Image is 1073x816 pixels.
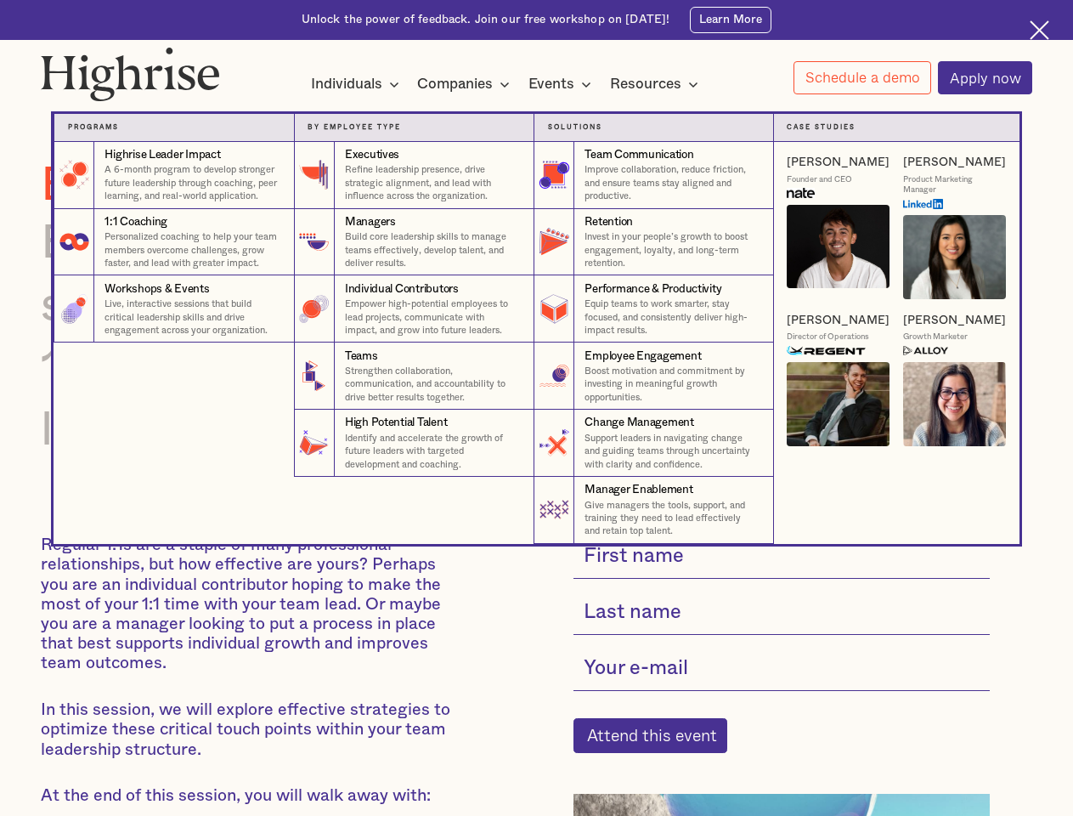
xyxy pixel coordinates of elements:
[938,61,1032,94] a: Apply now
[54,209,293,276] a: 1:1 CoachingPersonalized coaching to help your team members overcome challenges, grow faster, and...
[690,7,771,33] a: Learn More
[104,147,220,163] div: Highrise Leader Impact
[345,281,459,297] div: Individual Contributors
[585,415,693,431] div: Change Management
[417,74,493,94] div: Companies
[903,313,1006,328] a: [PERSON_NAME]
[26,87,1046,543] nav: Companies
[68,124,119,131] strong: Programs
[311,74,382,94] div: Individuals
[294,410,534,477] a: High Potential TalentIdentify and accelerate the growth of future leaders with targeted developme...
[294,142,534,209] a: ExecutivesRefine leadership presence, drive strategic alignment, and lead with influence across t...
[302,12,670,28] div: Unlock the power of feedback. Join our free workshop on [DATE]!
[104,230,280,269] p: Personalized coaching to help your team members overcome challenges, grow faster, and lead with g...
[585,163,759,202] p: Improve collaboration, reduce friction, and ensure teams stay aligned and productive.
[1030,20,1049,40] img: Cross icon
[345,230,520,269] p: Build core leadership skills to manage teams effectively, develop talent, and deliver results.
[585,214,633,230] div: Retention
[104,281,209,297] div: Workshops & Events
[41,700,453,760] p: In this session, we will explore effective strategies to optimize these critical touch points wit...
[787,313,889,328] a: [PERSON_NAME]
[528,74,596,94] div: Events
[903,155,1006,170] a: [PERSON_NAME]
[54,275,293,343] a: Workshops & EventsLive, interactive sessions that build critical leadership skills and drive enga...
[104,214,167,230] div: 1:1 Coaching
[573,535,991,753] form: current-single-event-subscribe-form
[345,297,520,337] p: Empower high-potential employees to lead projects, communicate with impact, and grow into future ...
[610,74,703,94] div: Resources
[104,163,280,202] p: A 6-month program to develop stronger future leadership through coaching, peer learning, and real...
[345,214,396,230] div: Managers
[787,174,852,185] div: Founder and CEO
[534,142,773,209] a: Team CommunicationImprove collaboration, reduce friction, and ensure teams stay aligned and produ...
[548,124,602,131] strong: Solutions
[345,348,378,365] div: Teams
[585,365,759,404] p: Boost motivation and commitment by investing in meaningful growth opportunities.
[585,147,693,163] div: Team Communication
[787,155,889,170] a: [PERSON_NAME]
[104,297,280,337] p: Live, interactive sessions that build critical leadership skills and drive engagement across your...
[345,365,520,404] p: Strengthen collaboration, communication, and accountability to drive better results together.
[41,535,453,674] p: Regular 1:1s are a staple of many professional relationships, but how effective are yours? Perhap...
[417,74,515,94] div: Companies
[573,718,728,754] input: Attend this event
[585,297,759,337] p: Equip teams to work smarter, stay focused, and consistently deliver high-impact results.
[787,331,869,343] div: Director of Operations
[585,499,759,538] p: Give managers the tools, support, and training they need to lead effectively and retain top talent.
[41,786,453,806] p: At the end of this session, you will walk away with:
[903,174,1006,195] div: Product Marketing Manager
[308,124,401,131] strong: By Employee Type
[294,343,534,410] a: TeamsStrengthen collaboration, communication, and accountability to drive better results together.
[585,230,759,269] p: Invest in your people’s growth to boost engagement, loyalty, and long-term retention.
[610,74,681,94] div: Resources
[585,482,692,498] div: Manager Enablement
[345,163,520,202] p: Refine leadership presence, drive strategic alignment, and lead with influence across the organiz...
[793,61,931,94] a: Schedule a demo
[534,477,773,544] a: Manager EnablementGive managers the tools, support, and training they need to lead effectively an...
[573,649,991,692] input: Your e-mail
[534,275,773,343] a: Performance & ProductivityEquip teams to work smarter, stay focused, and consistently deliver hig...
[787,124,856,131] strong: Case Studies
[294,275,534,343] a: Individual ContributorsEmpower high-potential employees to lead projects, communicate with impact...
[528,74,574,94] div: Events
[345,415,447,431] div: High Potential Talent
[573,592,991,635] input: Last name
[903,331,968,343] div: Growth Marketer
[585,281,721,297] div: Performance & Productivity
[345,147,399,163] div: Executives
[585,348,701,365] div: Employee Engagement
[534,343,773,410] a: Employee EngagementBoost motivation and commitment by investing in meaningful growth opportunities.
[294,209,534,276] a: ManagersBuild core leadership skills to manage teams effectively, develop talent, and deliver res...
[534,410,773,477] a: Change ManagementSupport leaders in navigating change and guiding teams through uncertainty with ...
[573,535,991,579] input: First name
[311,74,404,94] div: Individuals
[534,209,773,276] a: RetentionInvest in your people’s growth to boost engagement, loyalty, and long-term retention.
[345,432,520,471] p: Identify and accelerate the growth of future leaders with targeted development and coaching.
[41,47,220,101] img: Highrise logo
[54,142,293,209] a: Highrise Leader ImpactA 6-month program to develop stronger future leadership through coaching, p...
[585,432,759,471] p: Support leaders in navigating change and guiding teams through uncertainty with clarity and confi...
